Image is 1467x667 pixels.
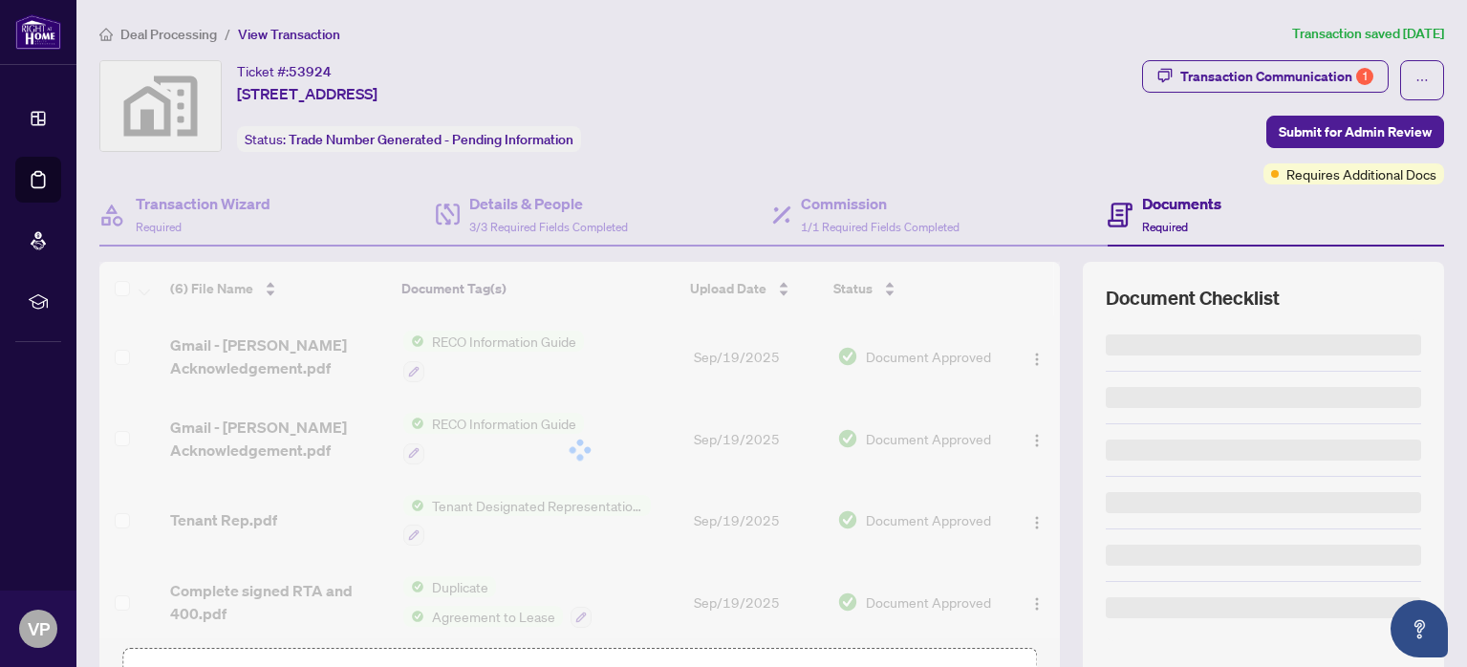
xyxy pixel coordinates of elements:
[237,126,581,152] div: Status:
[1292,23,1444,45] article: Transaction saved [DATE]
[289,131,573,148] span: Trade Number Generated - Pending Information
[136,192,270,215] h4: Transaction Wizard
[1415,74,1429,87] span: ellipsis
[1286,163,1436,184] span: Requires Additional Docs
[100,61,221,151] img: svg%3e
[1142,192,1221,215] h4: Documents
[136,220,182,234] span: Required
[237,60,332,82] div: Ticket #:
[289,63,332,80] span: 53924
[801,220,960,234] span: 1/1 Required Fields Completed
[1106,285,1280,312] span: Document Checklist
[1180,61,1373,92] div: Transaction Communication
[238,26,340,43] span: View Transaction
[237,82,378,105] span: [STREET_ADDRESS]
[1279,117,1432,147] span: Submit for Admin Review
[28,615,50,642] span: VP
[15,14,61,50] img: logo
[225,23,230,45] li: /
[469,192,628,215] h4: Details & People
[1142,60,1389,93] button: Transaction Communication1
[99,28,113,41] span: home
[1391,600,1448,657] button: Open asap
[120,26,217,43] span: Deal Processing
[469,220,628,234] span: 3/3 Required Fields Completed
[1266,116,1444,148] button: Submit for Admin Review
[1142,220,1188,234] span: Required
[1356,68,1373,85] div: 1
[801,192,960,215] h4: Commission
